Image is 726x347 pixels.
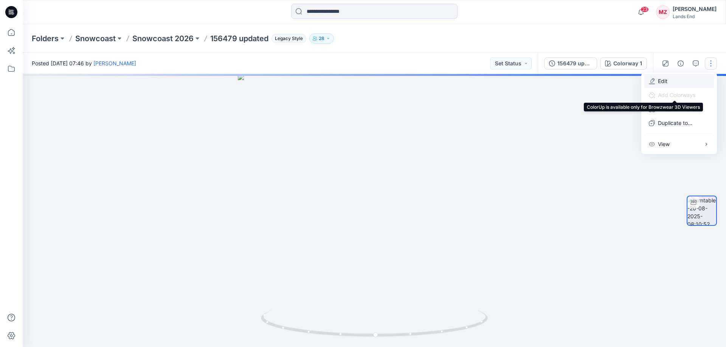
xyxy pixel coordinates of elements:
button: 28 [309,33,334,44]
p: 156479 updated [210,33,268,44]
img: turntable-20-08-2025-08:10:52 [687,196,716,225]
span: Legacy Style [271,34,306,43]
div: MZ [656,5,670,19]
div: [PERSON_NAME] [673,5,717,14]
div: Lands End [673,14,717,19]
p: Duplicate to... [658,119,692,127]
a: Edit [658,77,667,85]
span: 23 [641,6,649,12]
button: 156479 updated [544,57,597,69]
button: Legacy Style [268,33,306,44]
p: Add to Collection [658,105,700,113]
a: [PERSON_NAME] [93,60,136,66]
div: 156479 updated [557,59,592,68]
a: Snowcoast [75,33,116,44]
p: View [658,140,670,148]
p: 28 [319,34,324,43]
a: Snowcoast 2026 [132,33,194,44]
span: Posted [DATE] 07:46 by [32,59,136,67]
a: Folders [32,33,59,44]
button: Details [675,57,687,69]
button: Colorway 1 [600,57,647,69]
div: Colorway 1 [613,59,642,68]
